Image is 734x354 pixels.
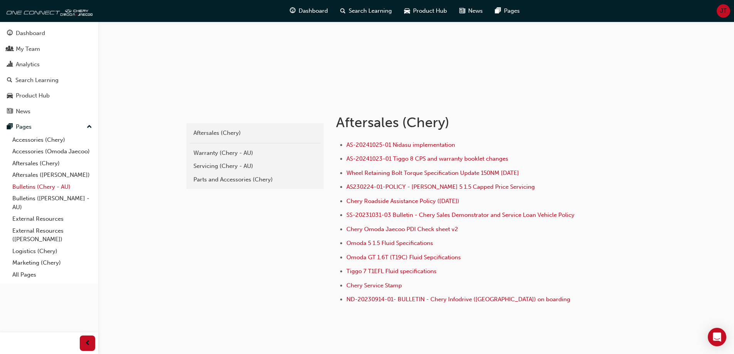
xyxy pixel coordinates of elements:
[453,3,489,19] a: news-iconNews
[9,225,95,245] a: External Resources ([PERSON_NAME])
[495,6,501,16] span: pages-icon
[349,7,392,15] span: Search Learning
[9,169,95,181] a: Aftersales ([PERSON_NAME])
[720,7,727,15] span: JT
[9,269,95,281] a: All Pages
[16,122,32,131] div: Pages
[7,30,13,37] span: guage-icon
[413,7,447,15] span: Product Hub
[346,198,459,205] a: Chery Roadside Assistance Policy ([DATE])
[398,3,453,19] a: car-iconProduct Hub
[346,183,535,190] a: AS230224-01-POLICY - [PERSON_NAME] 5 1.5 Capped Price Servicing
[346,282,402,289] a: Chery Service Stamp
[16,60,40,69] div: Analytics
[7,61,13,68] span: chart-icon
[299,7,328,15] span: Dashboard
[7,46,13,53] span: people-icon
[190,159,321,173] a: Servicing (Chery - AU)
[459,6,465,16] span: news-icon
[346,240,433,247] a: Omoda 5 1.5 Fluid Specifications
[190,126,321,140] a: Aftersales (Chery)
[404,6,410,16] span: car-icon
[15,76,59,85] div: Search Learning
[290,6,296,16] span: guage-icon
[190,146,321,160] a: Warranty (Chery - AU)
[346,226,458,233] a: Chery Omoda Jaecoo PDI Check sheet v2
[346,155,508,162] a: AS-20241023-01 Tiggo 8 CPS and warranty booklet changes
[9,134,95,146] a: Accessories (Chery)
[284,3,334,19] a: guage-iconDashboard
[3,42,95,56] a: My Team
[468,7,483,15] span: News
[193,162,317,171] div: Servicing (Chery - AU)
[9,257,95,269] a: Marketing (Chery)
[16,29,45,38] div: Dashboard
[7,77,12,84] span: search-icon
[9,181,95,193] a: Bulletins (Chery - AU)
[85,339,91,348] span: prev-icon
[717,4,730,18] button: JT
[7,124,13,131] span: pages-icon
[193,129,317,138] div: Aftersales (Chery)
[3,73,95,87] a: Search Learning
[16,107,30,116] div: News
[346,211,574,218] a: SS-20231031-03 Bulletin - Chery Sales Demonstrator and Service Loan Vehicle Policy
[346,141,455,148] a: AS-20241025-01 Nidasu implementation
[7,108,13,115] span: news-icon
[3,25,95,120] button: DashboardMy TeamAnalyticsSearch LearningProduct HubNews
[9,245,95,257] a: Logistics (Chery)
[340,6,346,16] span: search-icon
[16,91,50,100] div: Product Hub
[190,173,321,186] a: Parts and Accessories (Chery)
[504,7,520,15] span: Pages
[9,193,95,213] a: Bulletins ([PERSON_NAME] - AU)
[7,92,13,99] span: car-icon
[3,89,95,103] a: Product Hub
[9,146,95,158] a: Accessories (Omoda Jaecoo)
[346,254,461,261] a: Omoda GT 1.6T (T19C) Fluid Sepcifications
[3,26,95,40] a: Dashboard
[16,45,40,54] div: My Team
[193,149,317,158] div: Warranty (Chery - AU)
[334,3,398,19] a: search-iconSearch Learning
[336,114,589,131] h1: Aftersales (Chery)
[4,3,92,18] img: oneconnect
[346,296,570,303] a: ND-20230914-01- BULLETIN - Chery Infodrive ([GEOGRAPHIC_DATA]) on boarding
[9,213,95,225] a: External Resources
[346,169,519,176] a: Wheel Retaining Bolt Torque Specification Update 150NM [DATE]
[3,120,95,134] button: Pages
[346,268,437,275] a: Tiggo 7 T1EFL Fluid specifications
[87,122,92,132] span: up-icon
[193,175,317,184] div: Parts and Accessories (Chery)
[3,57,95,72] a: Analytics
[708,328,726,346] div: Open Intercom Messenger
[489,3,526,19] a: pages-iconPages
[3,104,95,119] a: News
[9,158,95,169] a: Aftersales (Chery)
